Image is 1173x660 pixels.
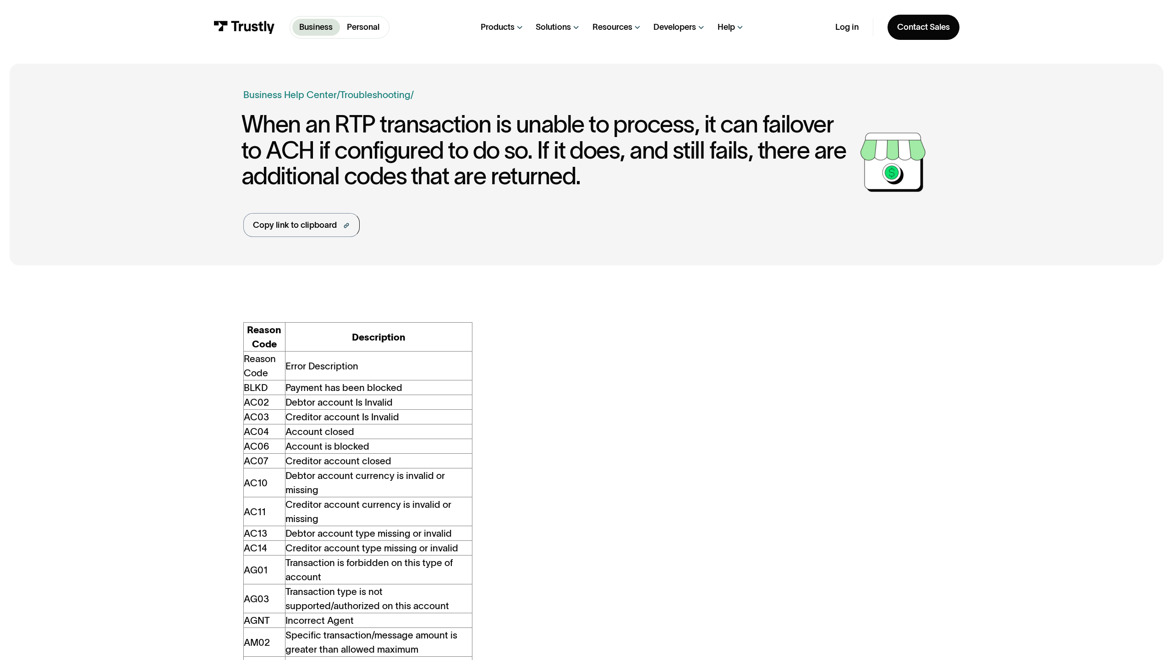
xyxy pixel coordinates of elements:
th: Description [285,323,472,352]
a: Troubleshooting [340,89,411,100]
a: Copy link to clipboard [243,213,360,237]
a: Business [292,19,340,36]
td: Transaction type is not supported/authorized on this account [285,584,472,613]
td: Creditor account closed [285,454,472,468]
td: Debtor account currency is invalid or missing [285,468,472,497]
div: Developers [653,22,696,33]
a: Log in [835,22,859,33]
div: Solutions [536,22,571,33]
div: Contact Sales [897,22,950,33]
img: Trustly Logo [214,21,275,33]
td: AC06 [243,439,285,454]
td: Error Description [285,352,472,380]
th: Reason Code [243,323,285,352]
td: AC11 [243,497,285,526]
p: Personal [347,21,379,33]
a: Contact Sales [888,15,959,40]
td: Debtor account type missing or invalid [285,526,472,541]
div: / [411,88,414,102]
td: AC10 [243,468,285,497]
div: Copy link to clipboard [253,219,337,231]
div: Products [481,22,515,33]
td: AC13 [243,526,285,541]
td: AC04 [243,424,285,439]
td: Incorrect Agent [285,613,472,628]
td: AC03 [243,410,285,424]
td: AC07 [243,454,285,468]
td: AG03 [243,584,285,613]
td: AM02 [243,628,285,657]
td: Creditor account Is Invalid [285,410,472,424]
td: AG01 [243,555,285,584]
td: Specific transaction/message amount is greater than allowed maximum [285,628,472,657]
td: AC14 [243,541,285,555]
a: Personal [340,19,387,36]
div: / [337,88,340,102]
td: Reason Code [243,352,285,380]
td: AGNT [243,613,285,628]
td: Creditor account currency is invalid or missing [285,497,472,526]
td: Transaction is forbidden on this type of account [285,555,472,584]
td: Debtor account Is Invalid [285,395,472,410]
td: Account closed [285,424,472,439]
td: Creditor account type missing or invalid [285,541,472,555]
div: Resources [592,22,632,33]
td: Payment has been blocked [285,380,472,395]
h1: When an RTP transaction is unable to process, it can failover to ACH if configured to do so. If i... [241,111,856,189]
a: Business Help Center [243,88,337,102]
td: Account is blocked [285,439,472,454]
div: Help [718,22,735,33]
td: AC02 [243,395,285,410]
p: Business [299,21,333,33]
td: BLKD [243,380,285,395]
